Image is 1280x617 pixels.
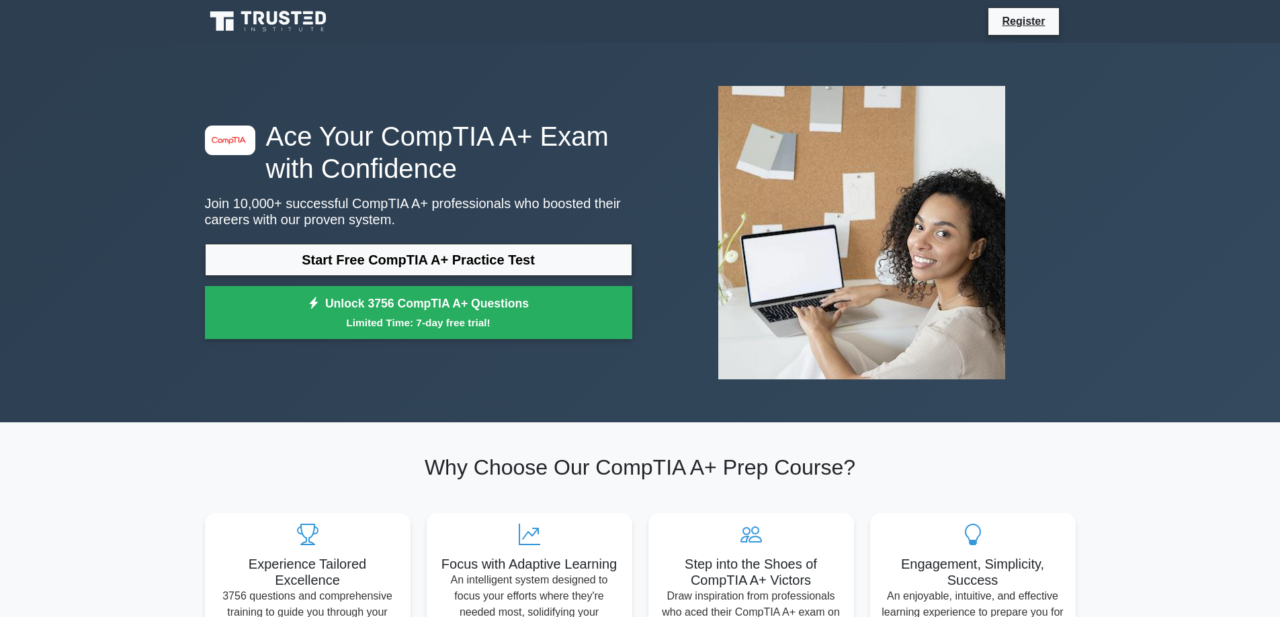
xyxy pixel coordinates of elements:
[222,315,615,330] small: Limited Time: 7-day free trial!
[205,286,632,340] a: Unlock 3756 CompTIA A+ QuestionsLimited Time: 7-day free trial!
[437,556,622,572] h5: Focus with Adaptive Learning
[216,556,400,588] h5: Experience Tailored Excellence
[205,120,632,185] h1: Ace Your CompTIA A+ Exam with Confidence
[994,13,1053,30] a: Register
[205,244,632,276] a: Start Free CompTIA A+ Practice Test
[205,195,632,228] p: Join 10,000+ successful CompTIA A+ professionals who boosted their careers with our proven system.
[205,455,1076,480] h2: Why Choose Our CompTIA A+ Prep Course?
[881,556,1065,588] h5: Engagement, Simplicity, Success
[659,556,843,588] h5: Step into the Shoes of CompTIA A+ Victors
